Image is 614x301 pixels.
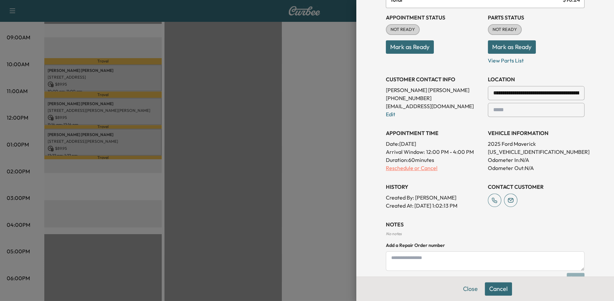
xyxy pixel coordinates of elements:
[485,282,512,296] button: Cancel
[387,26,419,33] span: NOT READY
[488,183,584,191] h3: CONTACT CUSTOMER
[386,148,482,156] p: Arrival Window:
[488,164,584,172] p: Odometer Out: N/A
[386,86,482,94] p: [PERSON_NAME] [PERSON_NAME]
[386,13,482,21] h3: Appointment Status
[488,156,584,164] p: Odometer In: N/A
[386,94,482,102] p: [PHONE_NUMBER]
[488,75,584,83] h3: LOCATION
[386,231,584,236] div: No notes
[386,40,434,54] button: Mark as Ready
[386,193,482,202] p: Created By : [PERSON_NAME]
[386,129,482,137] h3: APPOINTMENT TIME
[386,102,482,110] p: [EMAIL_ADDRESS][DOMAIN_NAME]
[386,220,584,228] h3: NOTES
[488,129,584,137] h3: VEHICLE INFORMATION
[386,164,482,172] p: Reschedule or Cancel
[488,54,584,64] p: View Parts List
[426,148,474,156] span: 12:00 PM - 4:00 PM
[488,40,536,54] button: Mark as Ready
[386,75,482,83] h3: CUSTOMER CONTACT INFO
[386,140,482,148] p: Date: [DATE]
[488,13,584,21] h3: Parts Status
[488,148,584,156] p: [US_VEHICLE_IDENTIFICATION_NUMBER]
[459,282,482,296] button: Close
[488,140,584,148] p: 2025 Ford Maverick
[386,111,395,118] a: Edit
[489,26,521,33] span: NOT READY
[386,242,584,249] h4: Add a Repair Order number
[386,183,482,191] h3: History
[386,156,482,164] p: Duration: 60 minutes
[386,202,482,210] p: Created At : [DATE] 1:02:13 PM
